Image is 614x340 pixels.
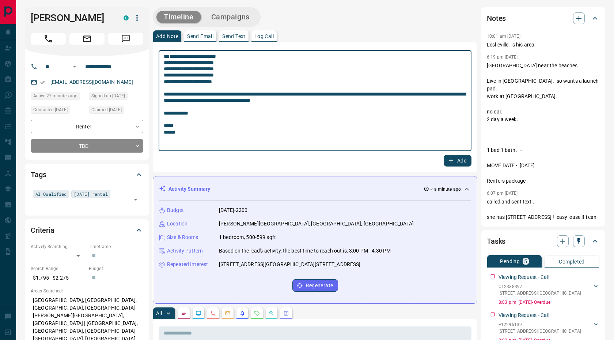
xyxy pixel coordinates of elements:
[31,120,143,133] div: Renter
[219,261,360,268] p: [STREET_ADDRESS][GEOGRAPHIC_DATA][STREET_ADDRESS]
[204,11,257,23] button: Campaigns
[33,92,77,100] span: Active 27 minutes ago
[222,34,246,39] p: Send Text
[487,55,518,60] p: 6:19 pm [DATE]
[31,288,143,294] p: Areas Searched:
[31,221,143,239] div: Criteria
[559,259,585,264] p: Completed
[487,34,520,39] p: 10:01 am [DATE]
[499,282,599,298] div: C12338397[STREET_ADDRESS],[GEOGRAPHIC_DATA]
[89,92,143,102] div: Tue Aug 12 2025
[487,12,506,24] h2: Notes
[89,243,143,250] p: Timeframe:
[499,283,581,290] p: C12338397
[487,191,518,196] p: 6:07 pm [DATE]
[31,106,85,116] div: Tue Aug 12 2025
[283,310,289,316] svg: Agent Actions
[219,220,414,228] p: [PERSON_NAME][GEOGRAPHIC_DATA], [GEOGRAPHIC_DATA], [GEOGRAPHIC_DATA]
[156,11,201,23] button: Timeline
[156,311,162,316] p: All
[31,12,113,24] h1: [PERSON_NAME]
[69,33,105,45] span: Email
[156,34,178,39] p: Add Note
[254,34,274,39] p: Log Call
[487,198,599,229] p: called and sent text . she has [STREET_ADDRESS] ! easy lease if i can do it..
[431,186,461,193] p: < a minute ago
[499,311,549,319] p: Viewing Request - Call
[167,233,198,241] p: Size & Rooms
[487,41,599,49] p: Leslieville. is his area.
[269,310,274,316] svg: Opportunities
[487,10,599,27] div: Notes
[130,194,141,205] button: Open
[167,247,203,255] p: Activity Pattern
[444,155,471,167] button: Add
[70,62,79,71] button: Open
[89,265,143,272] p: Budget:
[292,279,338,292] button: Regenerate
[500,259,520,264] p: Pending
[181,310,187,316] svg: Notes
[187,34,213,39] p: Send Email
[74,190,107,198] span: [DATE] rental
[31,243,85,250] p: Actively Searching:
[91,92,125,100] span: Signed up [DATE]
[31,169,46,180] h2: Tags
[524,259,527,264] p: 5
[196,310,201,316] svg: Lead Browsing Activity
[254,310,260,316] svg: Requests
[108,33,143,45] span: Message
[40,80,45,85] svg: Email Verified
[124,15,129,20] div: condos.ca
[33,106,68,113] span: Contacted [DATE]
[35,190,67,198] span: AI Qualified
[499,290,581,296] p: [STREET_ADDRESS] , [GEOGRAPHIC_DATA]
[487,62,599,185] p: [GEOGRAPHIC_DATA] near the beaches. Live in [GEOGRAPHIC_DATA]. so wants a launch pad. work at [GE...
[31,265,85,272] p: Search Range:
[219,206,247,214] p: [DATE]-2200
[487,232,599,250] div: Tasks
[219,247,391,255] p: Based on the lead's activity, the best time to reach out is: 3:00 PM - 4:30 PM
[225,310,231,316] svg: Emails
[499,299,599,306] p: 8:03 p.m. [DATE] - Overdue
[167,261,208,268] p: Repeated Interest
[159,182,471,196] div: Activity Summary< a minute ago
[31,92,85,102] div: Sun Aug 17 2025
[487,235,505,247] h2: Tasks
[499,328,581,335] p: [STREET_ADDRESS] , [GEOGRAPHIC_DATA]
[499,321,581,328] p: E12296139
[31,33,66,45] span: Call
[31,224,54,236] h2: Criteria
[499,320,599,336] div: E12296139[STREET_ADDRESS],[GEOGRAPHIC_DATA]
[499,273,549,281] p: Viewing Request - Call
[91,106,122,113] span: Claimed [DATE]
[239,310,245,316] svg: Listing Alerts
[167,220,187,228] p: Location
[31,272,85,284] p: $1,795 - $2,275
[31,166,143,183] div: Tags
[167,206,184,214] p: Budget
[219,233,276,241] p: 1 bedroom, 500-599 sqft
[168,185,210,193] p: Activity Summary
[210,310,216,316] svg: Calls
[50,79,133,85] a: [EMAIL_ADDRESS][DOMAIN_NAME]
[31,139,143,153] div: TBD
[89,106,143,116] div: Tue Aug 12 2025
